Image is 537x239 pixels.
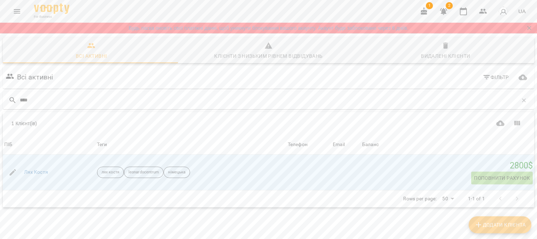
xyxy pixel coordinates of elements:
[4,140,12,149] div: ПІБ
[480,71,512,84] button: Фільтр
[4,140,94,149] span: ПІБ
[3,112,534,135] div: Table Toolbar
[333,140,345,149] div: Sort
[362,140,379,149] div: Баланс
[468,195,485,202] p: 1-1 of 1
[17,72,53,83] h6: Всі активні
[421,52,470,60] div: Видалені клієнти
[362,140,379,149] div: Sort
[8,3,25,20] button: Menu
[469,216,531,233] button: Додати клієнта
[403,195,436,202] p: Rows per page:
[214,52,322,60] div: Клієнти з низьким рівнем відвідувань
[362,160,533,171] h5: 2800 $
[76,52,107,60] div: Всі активні
[498,6,508,16] img: avatar_s.png
[168,169,185,176] p: німецька
[474,221,526,229] span: Додати клієнта
[128,169,159,176] p: leonardocentrum
[97,167,124,178] div: лях костя
[492,115,509,132] button: Завантажити CSV
[515,5,529,18] button: UA
[34,4,69,14] img: Voopty Logo
[439,194,456,204] div: 50
[509,115,526,132] button: Показати колонки
[97,140,285,149] div: Теги
[102,169,119,176] p: лях костя
[288,140,308,149] div: Телефон
[333,140,345,149] div: Email
[11,120,264,127] div: 1 Клієнт(ів)
[474,174,530,182] span: Поповнити рахунок
[24,169,48,176] a: Лях Костя
[482,73,509,82] span: Фільтр
[518,7,526,15] span: UA
[128,24,408,32] a: Будь ласка оновіть свої платіжні данні, щоб уникнути блокування вашого акаунту. Акаунт буде забло...
[426,2,433,9] span: 1
[124,167,164,178] div: leonardocentrum
[524,23,534,33] button: Закрити сповіщення
[288,140,330,149] span: Телефон
[34,15,69,19] span: For Business
[362,140,533,149] span: Баланс
[471,172,533,184] button: Поповнити рахунок
[4,140,12,149] div: Sort
[333,140,359,149] span: Email
[446,2,453,9] span: 2
[164,167,190,178] div: німецька
[288,140,308,149] div: Sort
